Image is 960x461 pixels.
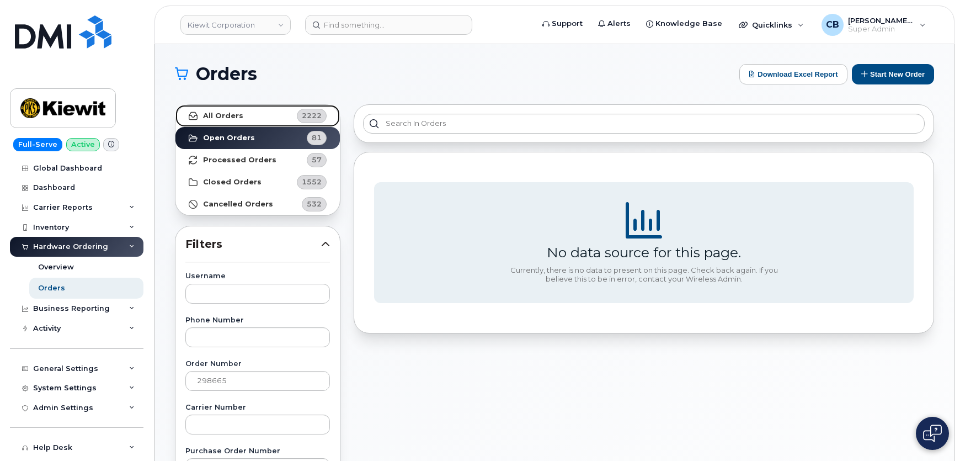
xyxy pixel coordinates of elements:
[302,177,322,187] span: 1552
[185,361,330,368] label: Order Number
[547,244,741,261] div: No data source for this page.
[302,110,322,121] span: 2222
[739,64,847,84] button: Download Excel Report
[185,236,321,252] span: Filters
[185,404,330,411] label: Carrier Number
[175,105,340,127] a: All Orders2222
[175,193,340,215] a: Cancelled Orders532
[312,155,322,165] span: 57
[203,112,243,120] strong: All Orders
[363,114,925,134] input: Search in orders
[923,425,942,442] img: Open chat
[203,156,276,165] strong: Processed Orders
[185,273,330,280] label: Username
[506,266,782,283] div: Currently, there is no data to present on this page. Check back again. If you believe this to be ...
[196,66,257,82] span: Orders
[203,134,255,142] strong: Open Orders
[203,178,262,187] strong: Closed Orders
[852,64,934,84] button: Start New Order
[175,127,340,149] a: Open Orders81
[312,133,322,143] span: 81
[185,317,330,324] label: Phone Number
[175,171,340,193] a: Closed Orders1552
[307,199,322,209] span: 532
[175,149,340,171] a: Processed Orders57
[185,448,330,455] label: Purchase Order Number
[203,200,273,209] strong: Cancelled Orders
